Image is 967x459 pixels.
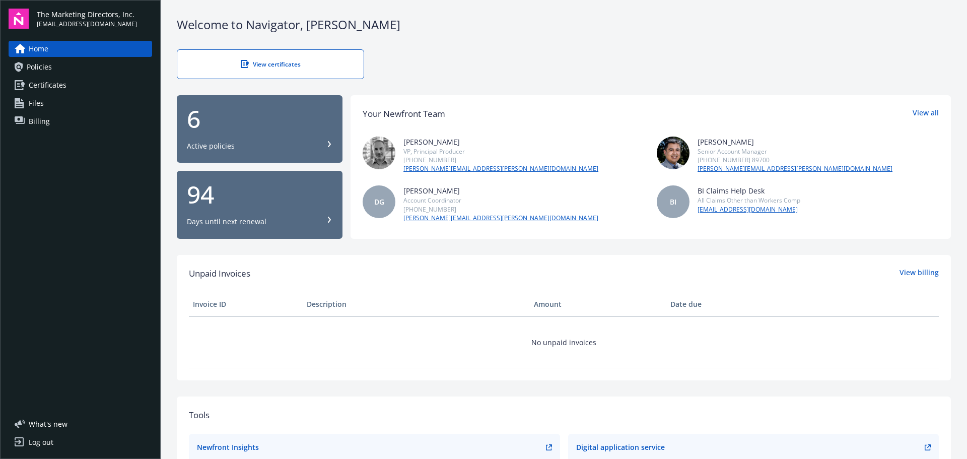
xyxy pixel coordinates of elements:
[9,77,152,93] a: Certificates
[9,113,152,129] a: Billing
[698,137,892,147] div: [PERSON_NAME]
[698,205,800,214] a: [EMAIL_ADDRESS][DOMAIN_NAME]
[403,214,598,223] a: [PERSON_NAME][EMAIL_ADDRESS][PERSON_NAME][DOMAIN_NAME]
[197,442,259,452] div: Newfront Insights
[187,182,332,207] div: 94
[363,107,445,120] div: Your Newfront Team
[900,267,939,280] a: View billing
[37,9,152,29] button: The Marketing Directors, Inc.[EMAIL_ADDRESS][DOMAIN_NAME]
[9,59,152,75] a: Policies
[29,434,53,450] div: Log out
[29,95,44,111] span: Files
[187,141,235,151] div: Active policies
[403,147,598,156] div: VP, Principal Producer
[374,196,384,207] span: DG
[29,113,50,129] span: Billing
[9,9,29,29] img: navigator-logo.svg
[657,137,689,169] img: photo
[187,107,332,131] div: 6
[29,419,67,429] span: What ' s new
[303,292,530,316] th: Description
[698,164,892,173] a: [PERSON_NAME][EMAIL_ADDRESS][PERSON_NAME][DOMAIN_NAME]
[403,137,598,147] div: [PERSON_NAME]
[576,442,665,452] div: Digital application service
[403,196,598,205] div: Account Coordinator
[403,205,598,214] div: [PHONE_NUMBER]
[698,196,800,205] div: All Claims Other than Workers Comp
[530,292,666,316] th: Amount
[37,9,137,20] span: The Marketing Directors, Inc.
[698,185,800,196] div: BI Claims Help Desk
[177,49,364,79] a: View certificates
[177,16,951,33] div: Welcome to Navigator , [PERSON_NAME]
[363,137,395,169] img: photo
[189,316,939,368] td: No unpaid invoices
[29,77,66,93] span: Certificates
[913,107,939,120] a: View all
[403,164,598,173] a: [PERSON_NAME][EMAIL_ADDRESS][PERSON_NAME][DOMAIN_NAME]
[189,267,250,280] span: Unpaid Invoices
[698,156,892,164] div: [PHONE_NUMBER] 89700
[9,41,152,57] a: Home
[29,41,48,57] span: Home
[187,217,266,227] div: Days until next renewal
[27,59,52,75] span: Policies
[403,156,598,164] div: [PHONE_NUMBER]
[189,292,303,316] th: Invoice ID
[37,20,137,29] span: [EMAIL_ADDRESS][DOMAIN_NAME]
[189,409,939,422] div: Tools
[177,171,342,239] button: 94Days until next renewal
[197,60,343,69] div: View certificates
[177,95,342,163] button: 6Active policies
[403,185,598,196] div: [PERSON_NAME]
[666,292,780,316] th: Date due
[698,147,892,156] div: Senior Account Manager
[9,95,152,111] a: Files
[670,196,676,207] span: BI
[9,419,84,429] button: What's new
